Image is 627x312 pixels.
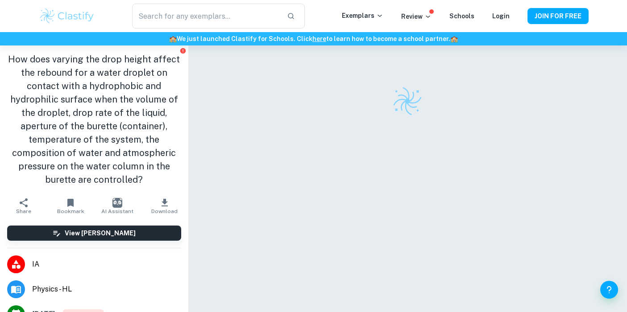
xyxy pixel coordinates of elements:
a: here [312,35,326,42]
a: Schools [449,12,474,20]
button: Report issue [180,47,187,54]
span: IA [32,259,181,270]
span: AI Assistant [101,208,133,214]
img: Clastify logo [39,7,96,25]
p: Review [401,12,432,21]
span: Physics - HL [32,284,181,295]
span: 🏫 [169,35,177,42]
input: Search for any exemplars... [132,4,279,29]
button: View [PERSON_NAME] [7,226,181,241]
button: Download [141,193,188,218]
a: Login [492,12,510,20]
p: Exemplars [342,11,383,21]
button: AI Assistant [94,193,141,218]
span: Download [151,208,178,214]
h1: How does varying the drop height affect the rebound for a water droplet on contact with a hydroph... [7,53,181,186]
img: AI Assistant [112,198,122,208]
span: Bookmark [57,208,84,214]
img: Clastify logo [392,86,423,117]
span: Share [16,208,31,214]
button: JOIN FOR FREE [527,8,589,24]
h6: We just launched Clastify for Schools. Click to learn how to become a school partner. [2,34,625,44]
h6: View [PERSON_NAME] [65,228,136,238]
button: Bookmark [47,193,94,218]
button: Help and Feedback [600,281,618,299]
span: 🏫 [450,35,458,42]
